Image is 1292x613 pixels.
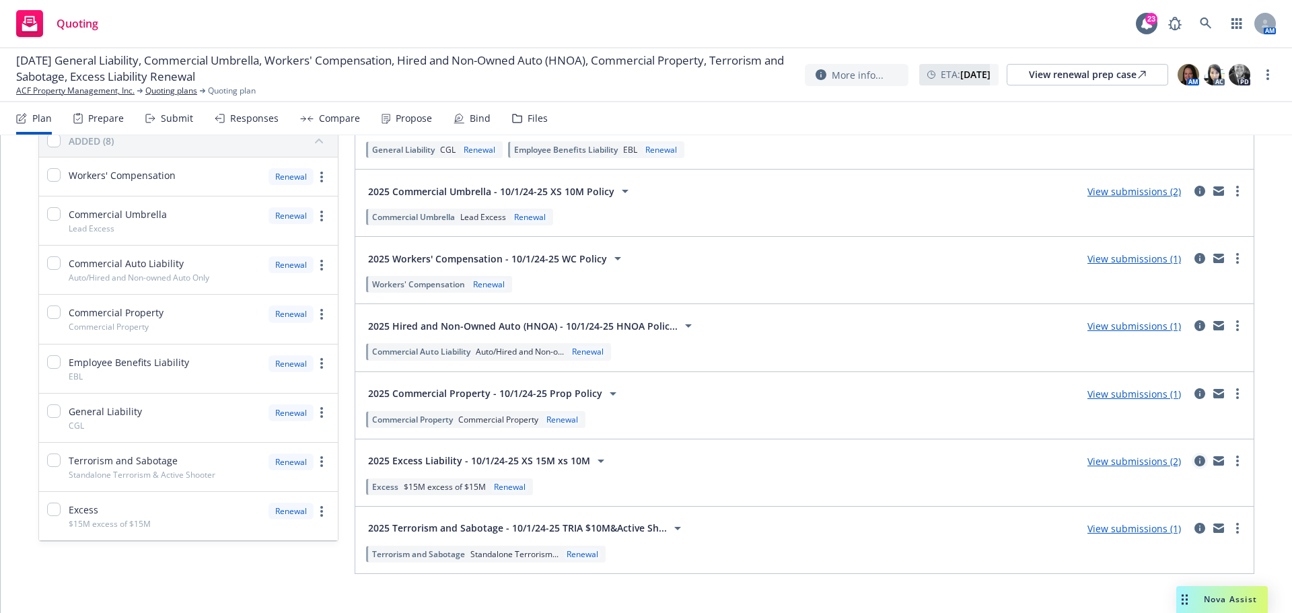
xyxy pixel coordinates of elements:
a: more [1229,318,1246,334]
div: Drag to move [1176,586,1193,613]
span: Workers' Compensation [372,279,465,290]
a: more [1229,453,1246,469]
span: Terrorism and Sabotage [69,454,178,468]
div: Renewal [268,454,314,470]
a: circleInformation [1192,318,1208,334]
button: More info... [805,64,908,86]
a: more [314,503,330,519]
div: Renewal [268,355,314,372]
div: Responses [230,113,279,124]
a: mail [1211,520,1227,536]
div: Renewal [491,481,528,493]
a: mail [1211,250,1227,266]
a: more [314,404,330,421]
div: Renewal [461,144,498,155]
div: Renewal [268,305,314,322]
span: ETA : [941,67,991,81]
a: Report a Bug [1161,10,1188,37]
a: ACF Property Management, Inc. [16,85,135,97]
span: Standalone Terrorism... [470,548,559,560]
a: Quoting plans [145,85,197,97]
div: Renewal [268,404,314,421]
div: ADDED (8) [69,134,114,148]
button: ADDED (8) [69,130,330,151]
a: more [1229,386,1246,402]
button: 2025 Workers' Compensation - 10/1/24-25 WC Policy [363,245,631,272]
span: Commercial Property [69,305,164,320]
button: 2025 Commercial Umbrella - 10/1/24-25 XS 10M Policy [363,178,638,205]
span: Excess [69,503,98,517]
div: Bind [470,113,491,124]
div: Renewal [268,168,314,185]
div: Submit [161,113,193,124]
span: 2025 Commercial Umbrella - 10/1/24-25 XS 10M Policy [368,184,614,199]
strong: [DATE] [960,68,991,81]
span: Commercial Auto Liability [69,256,184,271]
a: more [1229,250,1246,266]
a: circleInformation [1192,386,1208,402]
div: Renewal [564,548,601,560]
span: Lead Excess [69,223,114,234]
a: more [314,208,330,224]
span: 2025 Commercial Property - 10/1/24-25 Prop Policy [368,386,602,400]
span: Standalone Terrorism & Active Shooter [69,469,215,480]
span: 2025 Terrorism and Sabotage - 10/1/24-25 TRIA $10M&Active Sh... [368,521,667,535]
div: Renewal [544,414,581,425]
span: More info... [832,68,884,82]
a: View submissions (2) [1087,185,1181,198]
button: 2025 Hired and Non-Owned Auto (HNOA) - 10/1/24-25 HNOA Polic... [363,312,701,339]
img: photo [1229,64,1250,85]
button: Nova Assist [1176,586,1268,613]
span: Auto/Hired and Non-o... [476,346,564,357]
a: mail [1211,183,1227,199]
div: 23 [1145,13,1157,25]
span: General Liability [372,144,435,155]
span: Employee Benefits Liability [69,355,189,369]
span: Nova Assist [1204,593,1257,605]
div: View renewal prep case [1029,65,1146,85]
span: Commercial Property [372,414,453,425]
span: Commercial Auto Liability [372,346,470,357]
a: circleInformation [1192,453,1208,469]
button: 2025 Commercial Property - 10/1/24-25 Prop Policy [363,380,626,407]
span: EBL [69,371,83,382]
a: mail [1211,386,1227,402]
a: more [314,306,330,322]
span: Commercial Umbrella [69,207,167,221]
div: Renewal [268,256,314,273]
a: View submissions (1) [1087,252,1181,265]
a: View submissions (1) [1087,320,1181,332]
a: Switch app [1223,10,1250,37]
span: CGL [69,420,84,431]
span: Quoting [57,18,98,29]
a: View submissions (1) [1087,522,1181,535]
a: Search [1192,10,1219,37]
div: Renewal [470,279,507,290]
span: Auto/Hired and Non-owned Auto Only [69,272,209,283]
a: more [1229,520,1246,536]
span: Commercial Umbrella [372,211,455,223]
a: more [1260,67,1276,83]
div: Files [528,113,548,124]
div: Propose [396,113,432,124]
span: Commercial Property [458,414,538,425]
div: Prepare [88,113,124,124]
span: Commercial Property [69,321,149,332]
a: more [314,257,330,273]
span: General Liability [69,404,142,419]
div: Plan [32,113,52,124]
span: Excess [372,481,398,493]
span: Quoting plan [208,85,256,97]
a: circleInformation [1192,520,1208,536]
a: circleInformation [1192,183,1208,199]
span: CGL [440,144,456,155]
span: $15M excess of $15M [69,518,151,530]
div: Renewal [511,211,548,223]
div: Renewal [643,144,680,155]
button: 2025 Terrorism and Sabotage - 10/1/24-25 TRIA $10M&Active Sh... [363,515,690,542]
span: Terrorism and Sabotage [372,548,465,560]
a: View submissions (2) [1087,455,1181,468]
span: 2025 Hired and Non-Owned Auto (HNOA) - 10/1/24-25 HNOA Polic... [368,319,678,333]
span: Employee Benefits Liability [514,144,618,155]
span: [DATE] General Liability, Commercial Umbrella, Workers' Compensation, Hired and Non-Owned Auto (H... [16,52,794,85]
